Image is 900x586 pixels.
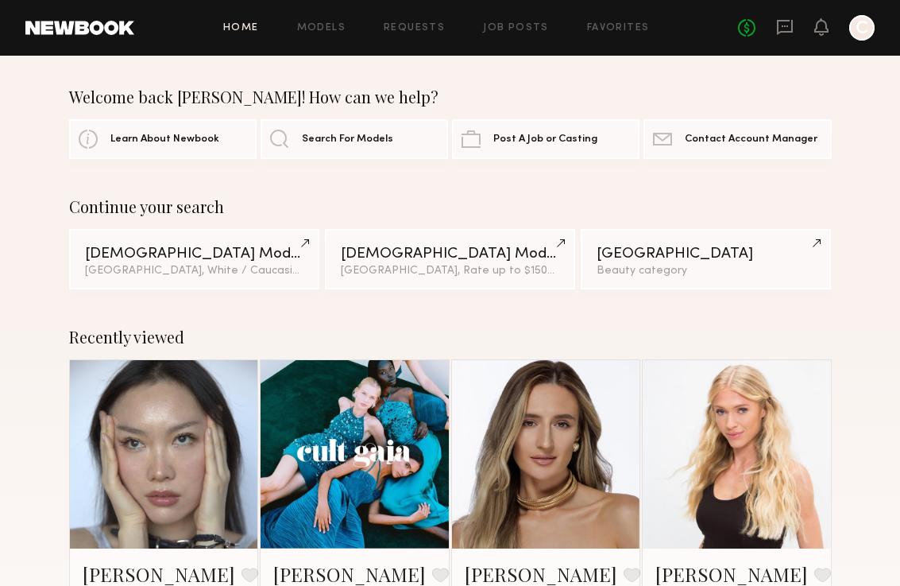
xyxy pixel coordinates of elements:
a: [DEMOGRAPHIC_DATA] Models[GEOGRAPHIC_DATA], Rate up to $150&1other filter [325,229,576,289]
span: Search For Models [302,134,393,145]
a: Search For Models [261,119,448,159]
a: Learn About Newbook [69,119,257,159]
div: Recently viewed [69,328,832,347]
a: Contact Account Manager [643,119,831,159]
div: [GEOGRAPHIC_DATA], Rate up to $150 [341,266,560,277]
a: Requests [384,23,445,33]
span: Post A Job or Casting [493,134,597,145]
a: Home [223,23,259,33]
a: Favorites [587,23,650,33]
a: C [849,15,875,41]
span: Contact Account Manager [685,134,817,145]
div: [GEOGRAPHIC_DATA], White / Caucasian [85,266,304,277]
div: Welcome back [PERSON_NAME]! How can we help? [69,87,832,107]
div: [GEOGRAPHIC_DATA] [597,246,816,262]
a: [DEMOGRAPHIC_DATA] Models[GEOGRAPHIC_DATA], White / Caucasian [69,229,320,289]
a: Models [297,23,346,33]
div: Continue your search [69,197,832,216]
div: Beauty category [597,266,816,277]
a: Post A Job or Casting [452,119,639,159]
span: Learn About Newbook [110,134,219,145]
div: [DEMOGRAPHIC_DATA] Models [341,246,560,262]
a: [GEOGRAPHIC_DATA]Beauty category [581,229,832,289]
div: [DEMOGRAPHIC_DATA] Models [85,246,304,262]
a: Job Posts [483,23,549,33]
